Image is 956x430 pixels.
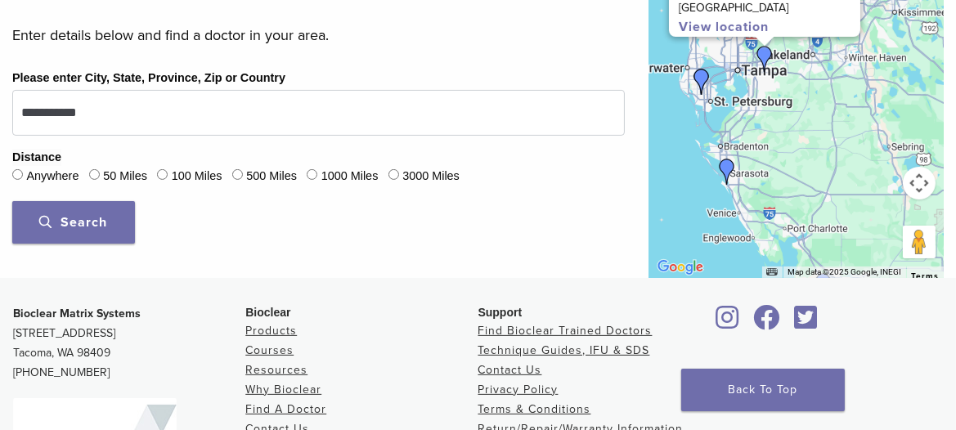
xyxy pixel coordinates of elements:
legend: Distance [12,149,61,167]
button: Keyboard shortcuts [766,267,778,278]
a: Bioclear [748,315,786,331]
a: Contact Us [478,363,542,377]
a: Terms [911,271,939,281]
button: Search [12,201,135,244]
button: Map camera controls [903,167,936,199]
img: Google [653,257,707,278]
a: Back To Top [681,369,845,411]
p: [STREET_ADDRESS] Tacoma, WA 98409 [PHONE_NUMBER] [13,304,245,383]
a: View location [679,19,769,35]
span: Map data ©2025 Google, INEGI [788,267,901,276]
a: Products [245,324,297,338]
a: Find A Doctor [245,402,326,416]
span: Bioclear [245,306,290,319]
a: Bioclear [789,315,824,331]
div: Dr. Cindy Brayer [682,62,721,101]
div: Dr. Hank Michael [707,152,747,191]
a: Resources [245,363,307,377]
label: 500 Miles [246,168,297,186]
label: 1000 Miles [321,168,379,186]
a: Technique Guides, IFU & SDS [478,343,650,357]
label: Please enter City, State, Province, Zip or Country [12,69,285,87]
a: Open this area in Google Maps (opens a new window) [653,257,707,278]
strong: Bioclear Matrix Systems [13,307,141,320]
a: Courses [245,343,294,357]
label: 50 Miles [103,168,147,186]
a: Why Bioclear [245,383,321,396]
span: Support [478,306,523,319]
a: Privacy Policy [478,383,559,396]
a: Terms & Conditions [478,402,591,416]
span: Search [40,214,108,231]
label: 100 Miles [172,168,222,186]
div: Dr. Larry Saylor [745,39,784,78]
a: Bioclear [711,315,745,331]
label: Anywhere [26,168,79,186]
a: Find Bioclear Trained Doctors [478,324,653,338]
button: Drag Pegman onto the map to open Street View [903,226,936,258]
p: Enter details below and find a doctor in your area. [12,23,625,47]
label: 3000 Miles [402,168,460,186]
